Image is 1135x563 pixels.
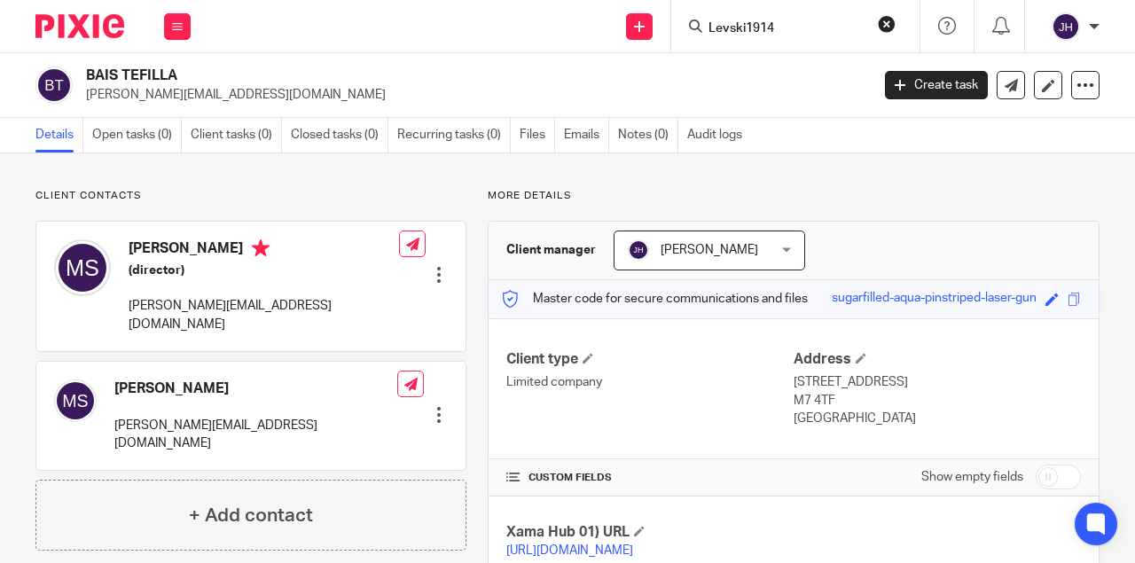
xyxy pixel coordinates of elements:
[252,239,270,257] i: Primary
[921,468,1023,486] label: Show empty fields
[291,118,388,152] a: Closed tasks (0)
[189,502,313,529] h4: + Add contact
[54,379,97,422] img: svg%3E
[628,239,649,261] img: svg%3E
[35,118,83,152] a: Details
[502,290,808,308] p: Master code for secure communications and files
[114,417,397,453] p: [PERSON_NAME][EMAIL_ADDRESS][DOMAIN_NAME]
[92,118,182,152] a: Open tasks (0)
[520,118,555,152] a: Files
[564,118,609,152] a: Emails
[506,471,794,485] h4: CUSTOM FIELDS
[687,118,751,152] a: Audit logs
[794,350,1081,369] h4: Address
[661,244,758,256] span: [PERSON_NAME]
[878,15,896,33] button: Clear
[488,189,1100,203] p: More details
[506,350,794,369] h4: Client type
[506,373,794,391] p: Limited company
[129,262,399,279] h5: (director)
[506,544,633,557] a: [URL][DOMAIN_NAME]
[86,66,704,85] h2: BAIS TEFILLA
[794,410,1081,427] p: [GEOGRAPHIC_DATA]
[794,392,1081,410] p: M7 4TF
[114,379,397,398] h4: [PERSON_NAME]
[618,118,678,152] a: Notes (0)
[707,21,866,37] input: Search
[885,71,988,99] a: Create task
[397,118,511,152] a: Recurring tasks (0)
[794,373,1081,391] p: [STREET_ADDRESS]
[191,118,282,152] a: Client tasks (0)
[506,241,596,259] h3: Client manager
[832,289,1037,309] div: sugarfilled-aqua-pinstriped-laser-gun
[54,239,111,296] img: svg%3E
[35,14,124,38] img: Pixie
[1052,12,1080,41] img: svg%3E
[86,86,858,104] p: [PERSON_NAME][EMAIL_ADDRESS][DOMAIN_NAME]
[129,239,399,262] h4: [PERSON_NAME]
[506,523,794,542] h4: Xama Hub 01) URL
[35,189,466,203] p: Client contacts
[35,66,73,104] img: svg%3E
[129,297,399,333] p: [PERSON_NAME][EMAIL_ADDRESS][DOMAIN_NAME]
